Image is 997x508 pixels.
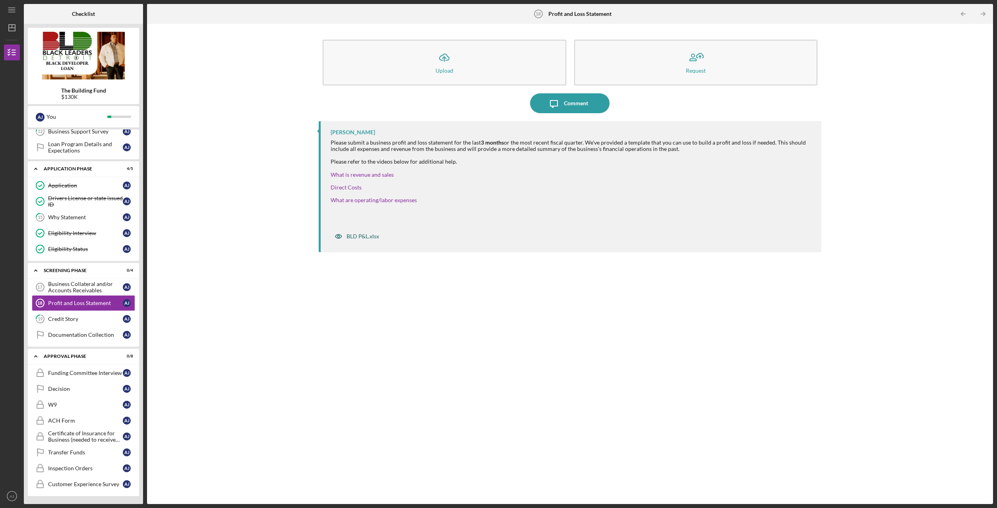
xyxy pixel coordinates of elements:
[48,370,123,376] div: Funding Committee Interview
[44,354,113,359] div: Approval Phase
[48,465,123,471] div: Inspection Orders
[123,127,131,135] div: A J
[123,401,131,409] div: A J
[36,113,45,122] div: A J
[28,32,139,79] img: Product logo
[44,268,113,273] div: Screening Phase
[32,193,135,209] a: Drivers License or state issued IDAJ
[123,417,131,425] div: A J
[123,143,131,151] div: A J
[123,299,131,307] div: A J
[48,246,123,252] div: Eligibility Status
[123,229,131,237] div: A J
[48,402,123,408] div: W9
[72,11,95,17] b: Checklist
[32,311,135,327] a: 19Credit StoryAJ
[38,129,43,134] tspan: 12
[436,68,453,73] div: Upload
[32,381,135,397] a: DecisionAJ
[44,166,113,171] div: Application Phase
[331,158,813,165] div: Please refer to the videos below for additional help.
[564,93,588,113] div: Comment
[46,110,107,124] div: You
[119,166,133,171] div: 4 / 5
[123,197,131,205] div: A J
[123,448,131,456] div: A J
[48,195,123,208] div: Drivers License or state issued ID
[32,209,135,225] a: 15Why StatementAJ
[38,215,43,220] tspan: 15
[32,178,135,193] a: ApplicationAJ
[32,460,135,476] a: Inspection OrdersAJ
[331,139,813,152] div: Please submit a business profit and loss statement for the last or the most recent fiscal quarter...
[331,129,375,135] div: [PERSON_NAME]
[123,385,131,393] div: A J
[48,449,123,456] div: Transfer Funds
[48,386,123,392] div: Decision
[123,315,131,323] div: A J
[32,279,135,295] a: 17Business Collateral and/or Accounts ReceivablesAJ
[331,197,417,203] a: Share link
[37,285,42,290] tspan: 17
[10,494,14,498] text: AJ
[123,433,131,440] div: A J
[123,369,131,377] div: A J
[574,40,818,85] button: Request
[32,429,135,444] a: Certificate of Insurance for Business (needed to receive funds)AJ
[32,397,135,413] a: W9AJ
[32,124,135,139] a: 12Business Support SurveyAJ
[61,87,106,94] b: The Building Fund
[32,295,135,311] a: 18Profit and Loss StatementAJ
[48,417,123,424] div: ACH Form
[123,464,131,472] div: A J
[123,480,131,488] div: A J
[48,182,123,189] div: Application
[548,11,612,17] b: Profit and Loss Statement
[331,228,383,244] button: BLD P&L.xlsx
[4,488,20,504] button: AJ
[331,171,394,178] a: What is revenue and sales
[32,444,135,460] a: Transfer FundsAJ
[331,184,362,191] a: Direct Costs
[48,300,123,306] div: Profit and Loss Statement
[323,40,566,85] button: Upload
[530,93,610,113] button: Comment
[48,430,123,443] div: Certificate of Insurance for Business (needed to receive funds)
[686,68,706,73] div: Request
[536,12,540,16] tspan: 18
[32,476,135,492] a: Customer Experience SurveyAJ
[32,241,135,257] a: Eligibility StatusAJ
[32,365,135,381] a: Funding Committee InterviewAJ
[123,283,131,291] div: A J
[32,139,135,155] a: Loan Program Details and ExpectationsAJ
[481,139,504,146] strong: 3 months
[32,225,135,241] a: Eligibility InterviewAJ
[123,213,131,221] div: A J
[123,245,131,253] div: A J
[123,182,131,189] div: A J
[48,281,123,294] div: Business Collateral and/or Accounts Receivables
[347,233,379,240] div: BLD P&L.xlsx
[32,413,135,429] a: ACH FormAJ
[48,141,123,154] div: Loan Program Details and Expectations
[61,94,106,100] div: $130K
[119,268,133,273] div: 0 / 4
[32,327,135,343] a: Documentation CollectionAJ
[48,214,123,220] div: Why Statement
[119,354,133,359] div: 0 / 8
[48,316,123,322] div: Credit Story
[48,128,123,135] div: Business Support Survey
[38,317,43,322] tspan: 19
[48,230,123,236] div: Eligibility Interview
[123,331,131,339] div: A J
[48,481,123,487] div: Customer Experience Survey
[48,332,123,338] div: Documentation Collection
[37,301,42,305] tspan: 18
